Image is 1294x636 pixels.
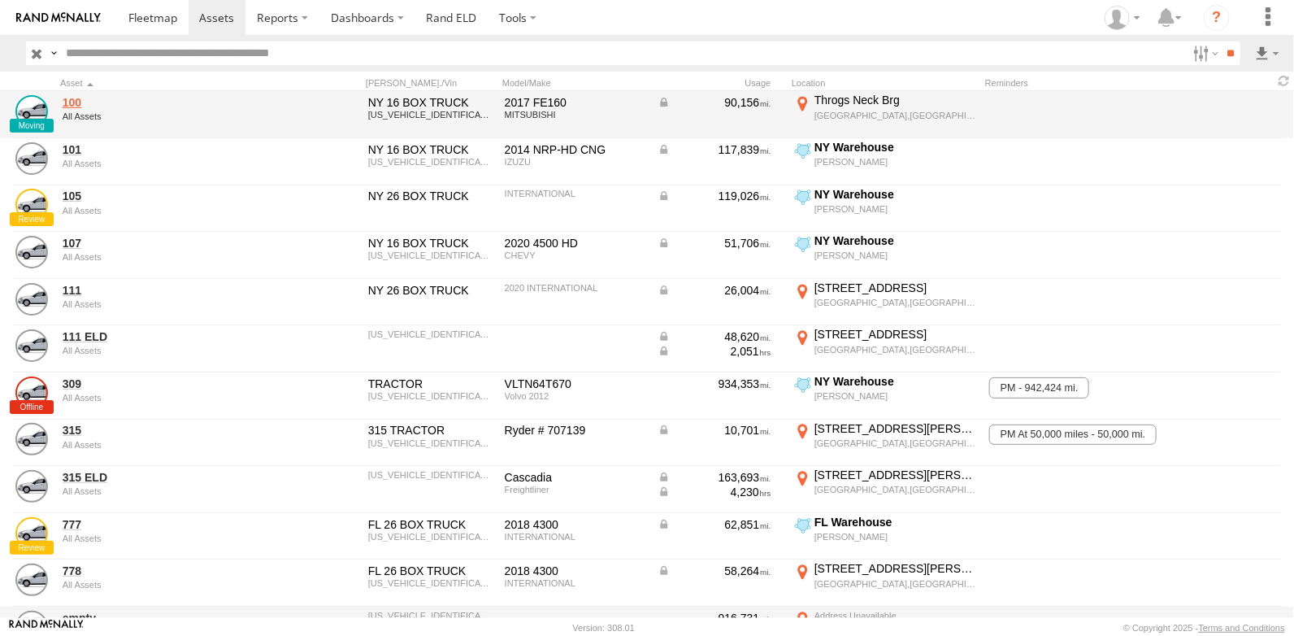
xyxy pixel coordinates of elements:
[63,393,285,403] div: undefined
[655,77,785,89] div: Usage
[505,250,646,260] div: CHEVY
[792,374,979,418] label: Click to View Current Location
[15,423,48,455] a: View Asset Details
[63,142,285,157] a: 101
[47,41,60,65] label: Search Query
[368,578,493,588] div: 1HTMMMMLXJH530550
[15,470,48,503] a: View Asset Details
[63,377,285,391] a: 309
[505,142,646,157] div: 2014 NRP-HD CNG
[573,623,635,633] div: Version: 308.01
[63,440,285,450] div: undefined
[15,189,48,221] a: View Asset Details
[814,390,976,402] div: [PERSON_NAME]
[63,159,285,168] div: undefined
[814,484,976,495] div: [GEOGRAPHIC_DATA],[GEOGRAPHIC_DATA]
[814,187,976,202] div: NY Warehouse
[366,77,496,89] div: [PERSON_NAME]./Vin
[505,423,646,438] div: Ryder # 707139
[814,374,976,389] div: NY Warehouse
[814,203,976,215] div: [PERSON_NAME]
[814,344,976,355] div: [GEOGRAPHIC_DATA],[GEOGRAPHIC_DATA]
[792,187,979,231] label: Click to View Current Location
[792,421,979,465] label: Click to View Current Location
[792,515,979,559] label: Click to View Current Location
[15,283,48,316] a: View Asset Details
[814,93,976,107] div: Throgs Neck Brg
[505,377,646,391] div: VLTN64T670
[1274,73,1294,89] span: Refresh
[814,421,976,436] div: [STREET_ADDRESS][PERSON_NAME]
[792,327,979,371] label: Click to View Current Location
[368,110,493,120] div: JL6BNG1A5HK003140
[63,580,285,590] div: undefined
[63,486,285,496] div: undefined
[368,564,493,578] div: FL 26 BOX TRUCK
[505,189,646,198] div: INTERNATIONAL
[814,468,976,482] div: [STREET_ADDRESS][PERSON_NAME]
[9,620,84,636] a: Visit our Website
[368,329,493,339] div: 3HAEUMML7LL385906
[814,281,976,295] div: [STREET_ADDRESS]
[658,377,771,391] div: 934,353
[1099,6,1146,30] div: Victor Calcano Jr
[814,156,976,168] div: [PERSON_NAME]
[1204,5,1230,31] i: ?
[505,283,646,293] div: 2020 INTERNATIONAL
[15,329,48,362] a: View Asset Details
[792,233,979,277] label: Click to View Current Location
[792,140,979,184] label: Click to View Current Location
[658,470,771,485] div: Data from Vehicle CANbus
[989,377,1089,399] span: PM - 942,424 mi.
[658,329,771,344] div: Data from Vehicle CANbus
[505,157,646,167] div: IZUZU
[63,283,285,298] a: 111
[985,77,1136,89] div: Reminders
[989,425,1157,446] span: PM At 50,000 miles - 50,000 mi.
[15,236,48,268] a: View Asset Details
[63,564,285,578] a: 778
[63,423,285,438] a: 315
[15,95,48,128] a: View Asset Details
[63,299,285,309] div: undefined
[368,236,493,250] div: NY 16 BOX TRUCK
[502,77,649,89] div: Model/Make
[814,438,976,449] div: [GEOGRAPHIC_DATA],[GEOGRAPHIC_DATA]
[658,564,771,578] div: Data from Vehicle CANbus
[1123,623,1285,633] div: © Copyright 2025 -
[368,157,493,167] div: 54DC4W1C7ES802629
[505,532,646,542] div: INTERNATIONAL
[814,297,976,308] div: [GEOGRAPHIC_DATA],[GEOGRAPHIC_DATA]
[658,236,771,250] div: Data from Vehicle CANbus
[63,611,285,625] a: empty
[63,346,285,355] div: undefined
[814,327,976,342] div: [STREET_ADDRESS]
[658,344,771,359] div: Data from Vehicle CANbus
[658,485,771,499] div: Data from Vehicle CANbus
[63,470,285,485] a: 315 ELD
[1187,41,1222,65] label: Search Filter Options
[505,578,646,588] div: INTERNATIONAL
[63,95,285,110] a: 100
[505,236,646,250] div: 2020 4500 HD
[505,470,646,485] div: Cascadia
[658,517,771,532] div: Data from Vehicle CANbus
[814,140,976,155] div: NY Warehouse
[505,517,646,532] div: 2018 4300
[15,517,48,550] a: View Asset Details
[63,534,285,543] div: undefined
[814,250,976,261] div: [PERSON_NAME]
[63,189,285,203] a: 105
[792,468,979,512] label: Click to View Current Location
[814,110,976,121] div: [GEOGRAPHIC_DATA],[GEOGRAPHIC_DATA]
[658,95,771,110] div: Data from Vehicle CANbus
[505,391,646,401] div: Volvo 2012
[505,564,646,578] div: 2018 4300
[63,517,285,532] a: 777
[15,142,48,175] a: View Asset Details
[368,283,493,298] div: NY 26 BOX TRUCK
[368,532,493,542] div: 1HTMMMML3JH530549
[368,470,493,480] div: 3AKJHHDR6RSUV6338
[63,206,285,216] div: undefined
[505,485,646,494] div: Freightliner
